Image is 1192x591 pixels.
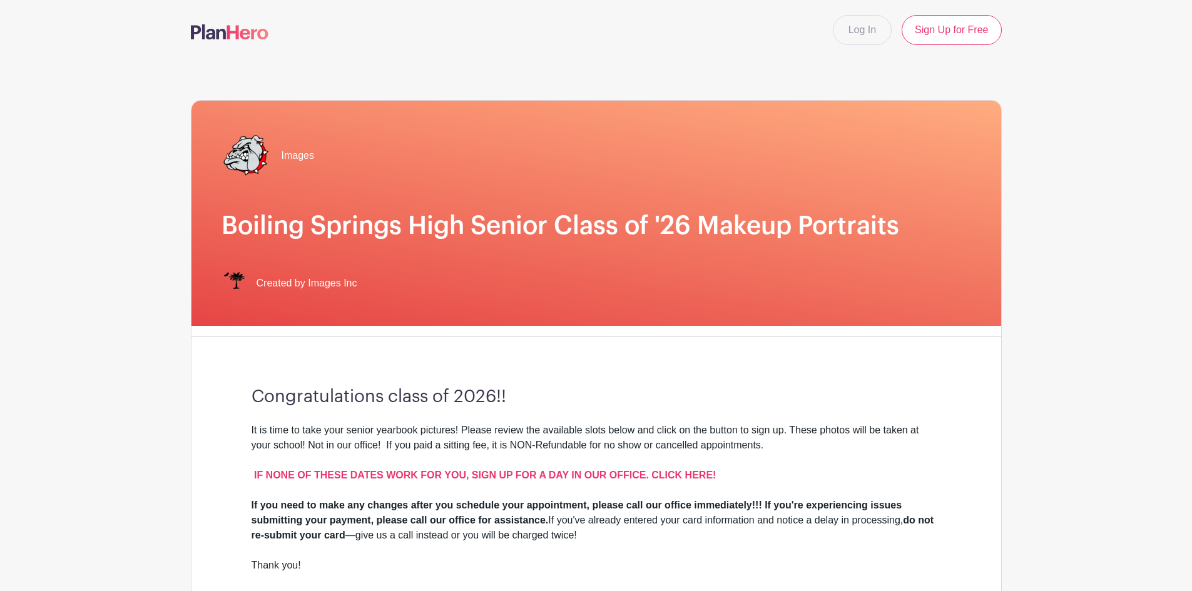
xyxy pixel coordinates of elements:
div: If you've already entered your card information and notice a delay in processing, —give us a call... [252,498,941,558]
div: It is time to take your senior yearbook pictures! Please review the available slots below and cli... [252,423,941,498]
strong: If you need to make any changes after you schedule your appointment, please call our office immed... [252,500,902,525]
a: Log In [833,15,892,45]
strong: do not re-submit your card [252,515,934,540]
h1: Boiling Springs High Senior Class of '26 Makeup Portraits [222,211,971,241]
img: bshs%20transp..png [222,131,272,181]
a: IF NONE OF THESE DATES WORK FOR YOU, SIGN UP FOR A DAY IN OUR OFFICE. CLICK HERE! [254,470,716,480]
div: Thank you! [252,558,941,588]
img: logo-507f7623f17ff9eddc593b1ce0a138ce2505c220e1c5a4e2b4648c50719b7d32.svg [191,24,268,39]
h3: Congratulations class of 2026!! [252,386,941,408]
a: Sign Up for Free [902,15,1001,45]
img: IMAGES%20logo%20transparenT%20PNG%20s.png [222,271,247,296]
span: Images [282,148,314,163]
span: Created by Images Inc [257,276,357,291]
